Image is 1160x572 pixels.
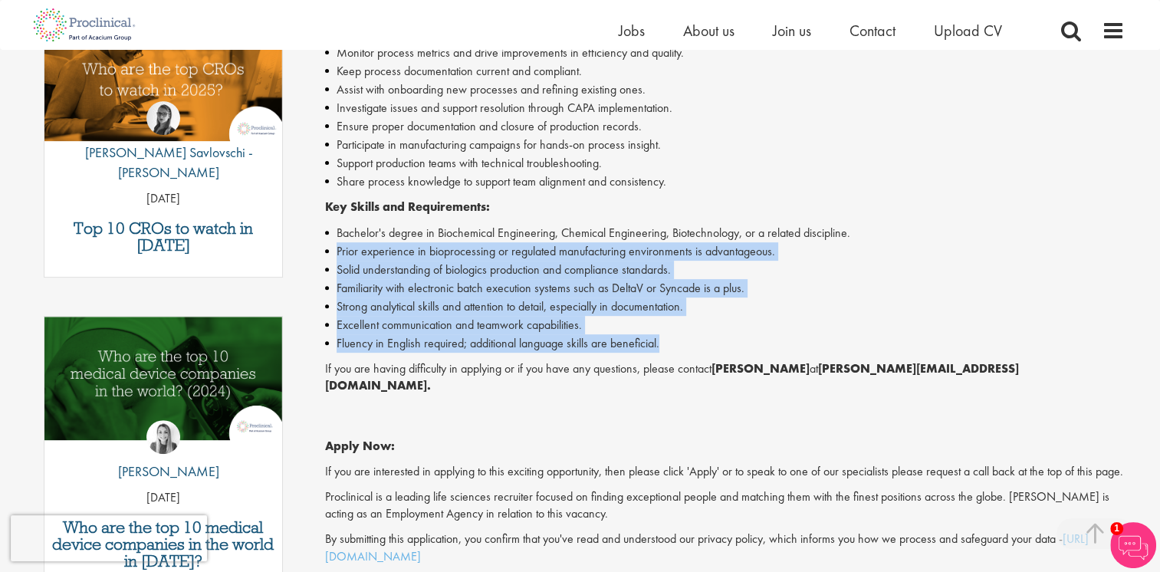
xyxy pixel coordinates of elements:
p: If you are interested in applying to this exciting opportunity, then please click 'Apply' or to s... [325,463,1125,481]
img: Hannah Burke [146,420,180,454]
a: Hannah Burke [PERSON_NAME] [107,420,219,489]
li: Excellent communication and teamwork capabilities. [325,316,1125,334]
p: [PERSON_NAME] Savlovschi - [PERSON_NAME] [44,143,283,182]
img: Chatbot [1110,522,1156,568]
strong: [PERSON_NAME] [711,360,810,376]
strong: Key Skills and Requirements: [325,199,490,215]
p: [PERSON_NAME] [107,462,219,482]
img: Top 10 CROs 2025 | Proclinical [44,18,283,141]
strong: Apply Now: [325,438,395,454]
li: Keep process documentation current and compliant. [325,62,1125,81]
a: Link to a post [44,317,283,452]
li: Prior experience in bioprocessing or regulated manufacturing environments is advantageous. [325,242,1125,261]
a: Contact [849,21,895,41]
li: Support production teams with technical troubleshooting. [325,154,1125,173]
li: Monitor process metrics and drive improvements in efficiency and quality. [325,44,1125,62]
a: Theodora Savlovschi - Wicks [PERSON_NAME] Savlovschi - [PERSON_NAME] [44,101,283,189]
p: [DATE] [44,190,283,208]
a: About us [683,21,734,41]
p: Proclinical is a leading life sciences recruiter focused on finding exceptional people and matchi... [325,488,1125,524]
p: If you are having difficulty in applying or if you have any questions, please contact at [325,360,1125,396]
iframe: reCAPTCHA [11,515,207,561]
strong: [PERSON_NAME][EMAIL_ADDRESS][DOMAIN_NAME]. [325,360,1019,394]
li: Bachelor's degree in Biochemical Engineering, Chemical Engineering, Biotechnology, or a related d... [325,224,1125,242]
li: Fluency in English required; additional language skills are beneficial. [325,334,1125,353]
a: Join us [773,21,811,41]
li: Ensure proper documentation and closure of production records. [325,117,1125,136]
li: Investigate issues and support resolution through CAPA implementation. [325,99,1125,117]
li: Share process knowledge to support team alignment and consistency. [325,173,1125,191]
li: Solid understanding of biologics production and compliance standards. [325,261,1125,279]
img: Theodora Savlovschi - Wicks [146,101,180,135]
p: By submitting this application, you confirm that you've read and understood our privacy policy, w... [325,531,1125,566]
span: 1 [1110,522,1123,535]
li: Assist with onboarding new processes and refining existing ones. [325,81,1125,99]
a: Top 10 CROs to watch in [DATE] [52,220,275,254]
a: Upload CV [934,21,1002,41]
a: [URL][DOMAIN_NAME] [325,531,1089,564]
li: Familiarity with electronic batch execution systems such as DeltaV or Syncade is a plus. [325,279,1125,298]
a: Jobs [619,21,645,41]
p: [DATE] [44,489,283,507]
li: Participate in manufacturing campaigns for hands-on process insight. [325,136,1125,154]
li: Strong analytical skills and attention to detail, especially in documentation. [325,298,1125,316]
img: Top 10 Medical Device Companies 2024 [44,317,283,440]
